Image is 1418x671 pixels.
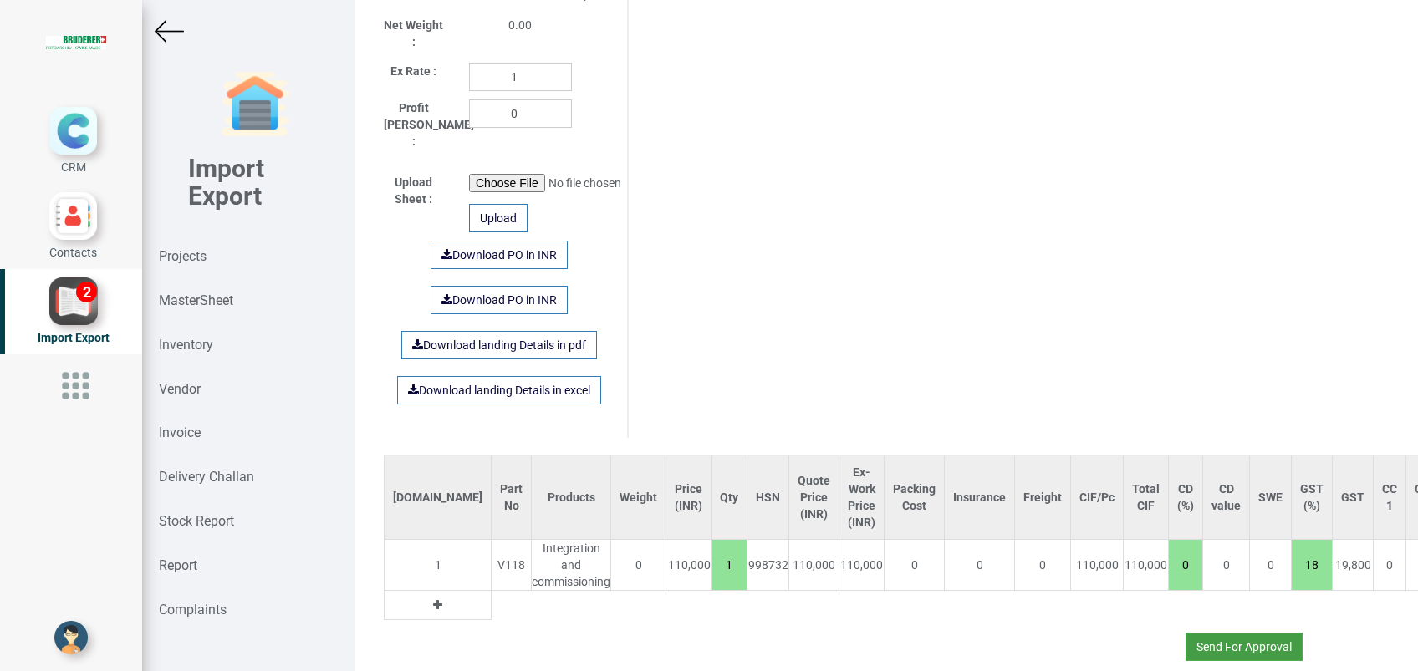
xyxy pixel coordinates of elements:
td: 110,000 [839,540,885,591]
td: 19,800 [1333,540,1374,591]
strong: Inventory [159,337,213,353]
td: 0 [1015,540,1071,591]
td: 110,000 [1124,540,1169,591]
td: 0 [611,540,666,591]
div: Products [540,489,602,506]
th: CIF/Pc [1071,455,1124,540]
strong: Report [159,557,197,573]
strong: MasterSheet [159,292,233,308]
th: CD value [1203,455,1250,540]
a: Download landing Details in pdf [401,331,597,359]
b: Import Export [188,154,264,211]
label: Profit [PERSON_NAME] : [384,99,444,150]
div: Upload [469,204,528,232]
a: Download PO in INR [431,241,568,269]
td: 0 [1374,540,1406,591]
a: Download PO in INR [431,286,568,314]
th: HSN [747,455,789,540]
th: Price (INR) [666,455,712,540]
strong: Projects [159,248,207,264]
th: Total CIF [1124,455,1169,540]
a: Download landing Details in excel [397,376,601,404]
th: SWE [1250,455,1292,540]
th: CC 1 [1374,455,1406,540]
td: 0 [1203,540,1250,591]
td: 0 [885,540,945,591]
strong: Stock Report [159,513,234,529]
button: Send For Approval [1186,633,1303,661]
span: CRM [61,160,86,174]
td: 998732 [747,540,789,591]
img: garage-closed.png [222,71,288,138]
strong: Invoice [159,424,201,440]
th: Ex-Work Price (INR) [839,455,885,540]
th: Quote Price (INR) [789,455,839,540]
td: 0 [1250,540,1292,591]
th: [DOMAIN_NAME] [385,455,492,540]
td: 110,000 [1071,540,1124,591]
span: Contacts [49,246,97,259]
th: Weight [611,455,666,540]
td: 1 [385,540,492,591]
th: Packing Cost [885,455,945,540]
th: GST [1333,455,1374,540]
td: 0 [945,540,1015,591]
div: 2 [76,282,97,302]
div: Part No [500,480,523,514]
label: Ex Rate : [390,63,436,79]
strong: Vendor [159,381,201,397]
td: 110,000 [789,540,839,591]
strong: Complaints [159,602,227,618]
strong: Delivery Challan [159,469,254,485]
span: 0.00 [508,18,532,32]
label: Net Weight : [384,17,444,50]
div: Integration and commissioning [532,540,610,590]
label: Upload Sheet : [384,174,444,207]
td: 110,000 [666,540,712,591]
th: GST (%) [1292,455,1333,540]
div: V118 [492,557,531,573]
th: Insurance [945,455,1015,540]
th: Freight [1015,455,1071,540]
th: Qty [712,455,747,540]
th: CD (%) [1169,455,1203,540]
span: Import Export [38,331,110,344]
